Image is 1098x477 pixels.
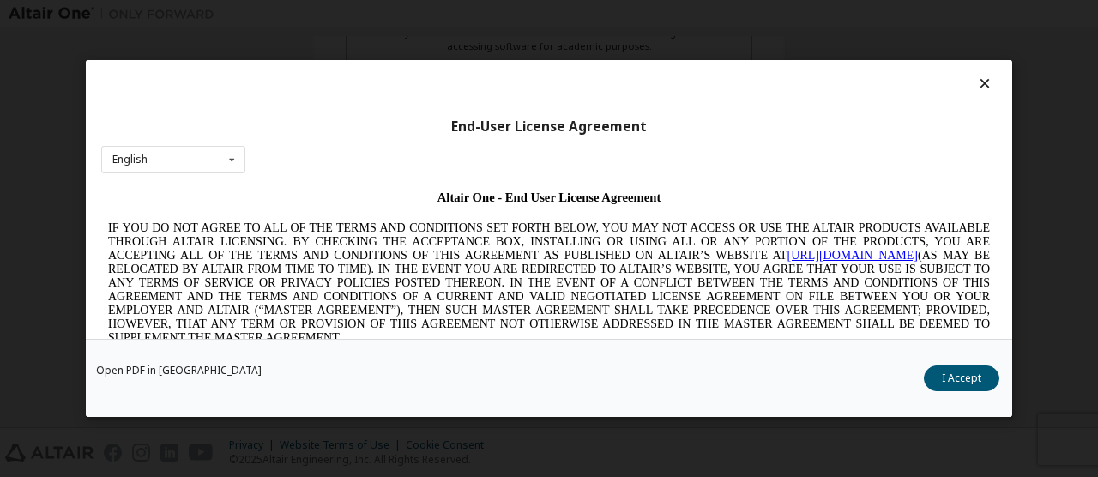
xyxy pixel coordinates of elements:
[924,365,999,391] button: I Accept
[96,365,262,376] a: Open PDF in [GEOGRAPHIC_DATA]
[336,7,560,21] span: Altair One - End User License Agreement
[7,175,889,298] span: Lore Ipsumd Sit Ame Cons Adipisc Elitseddo (“Eiusmodte”) in utlabor Etdolo Magnaaliqua Eni. (“Adm...
[101,118,997,136] div: End-User License Agreement
[686,65,817,78] a: [URL][DOMAIN_NAME]
[7,38,889,160] span: IF YOU DO NOT AGREE TO ALL OF THE TERMS AND CONDITIONS SET FORTH BELOW, YOU MAY NOT ACCESS OR USE...
[112,154,148,165] div: English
